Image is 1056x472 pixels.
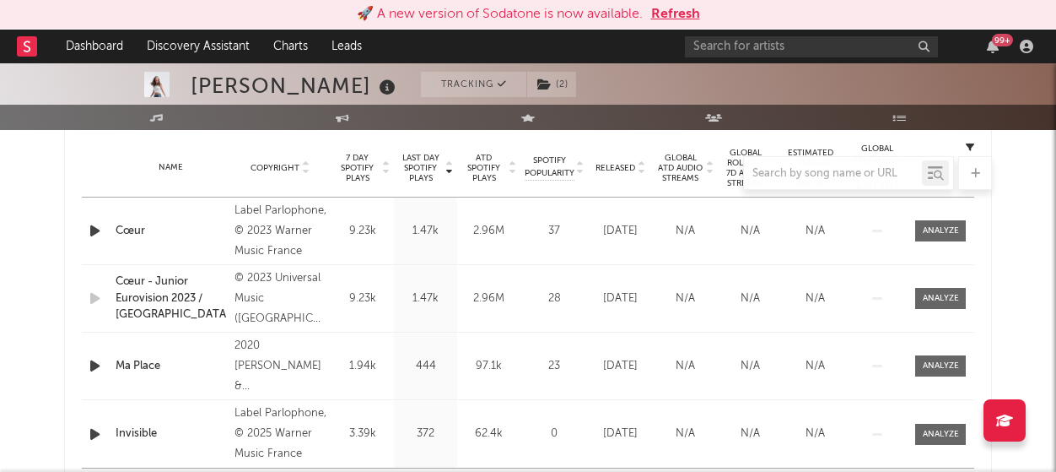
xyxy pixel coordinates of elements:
[234,336,326,397] div: 2020 [PERSON_NAME] & [PERSON_NAME]
[685,36,938,57] input: Search for artists
[461,358,516,375] div: 97.1k
[335,290,390,307] div: 9.23k
[357,4,643,24] div: 🚀 A new version of Sodatone is now available.
[234,201,326,262] div: Label Parlophone, © 2023 Warner Music France
[787,426,843,442] div: N/A
[992,34,1013,46] div: 99 +
[398,426,453,442] div: 372
[852,143,902,193] div: Global Streaming Trend (Last 60D)
[987,40,999,53] button: 99+
[398,153,443,183] span: Last Day Spotify Plays
[525,426,584,442] div: 0
[787,148,833,188] span: Estimated % Playlist Streams Last Day
[525,155,574,180] span: Spotify Popularity
[320,30,374,63] a: Leads
[461,153,506,183] span: ATD Spotify Plays
[261,30,320,63] a: Charts
[191,72,400,100] div: [PERSON_NAME]
[722,426,779,442] div: N/A
[787,358,843,375] div: N/A
[787,223,843,240] div: N/A
[525,358,584,375] div: 23
[398,290,453,307] div: 1.47k
[335,426,390,442] div: 3.39k
[135,30,261,63] a: Discovery Assistant
[54,30,135,63] a: Dashboard
[461,223,516,240] div: 2.96M
[398,358,453,375] div: 444
[116,358,226,375] a: Ma Place
[657,290,714,307] div: N/A
[592,426,649,442] div: [DATE]
[525,223,584,240] div: 37
[657,153,703,183] span: Global ATD Audio Streams
[657,223,714,240] div: N/A
[335,223,390,240] div: 9.23k
[527,72,576,97] button: (2)
[116,274,226,323] a: Cœur - Junior Eurovision 2023 / [GEOGRAPHIC_DATA]
[592,290,649,307] div: [DATE]
[744,167,922,181] input: Search by song name or URL
[592,223,649,240] div: [DATE]
[335,153,380,183] span: 7 Day Spotify Plays
[234,404,326,464] div: Label Parlophone, © 2025 Warner Music France
[116,426,226,442] a: Invisible
[335,358,390,375] div: 1.94k
[657,358,714,375] div: N/A
[651,4,700,24] button: Refresh
[787,290,843,307] div: N/A
[592,358,649,375] div: [DATE]
[525,290,584,307] div: 28
[722,290,779,307] div: N/A
[461,290,516,307] div: 2.96M
[722,148,768,188] span: Global Rolling 7D Audio Streams
[461,426,516,442] div: 62.4k
[398,223,453,240] div: 1.47k
[657,426,714,442] div: N/A
[722,223,779,240] div: N/A
[526,72,577,97] span: ( 2 )
[421,72,526,97] button: Tracking
[722,358,779,375] div: N/A
[234,269,326,329] div: © 2023 Universal Music ([GEOGRAPHIC_DATA]) A/S
[116,223,226,240] a: Cœur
